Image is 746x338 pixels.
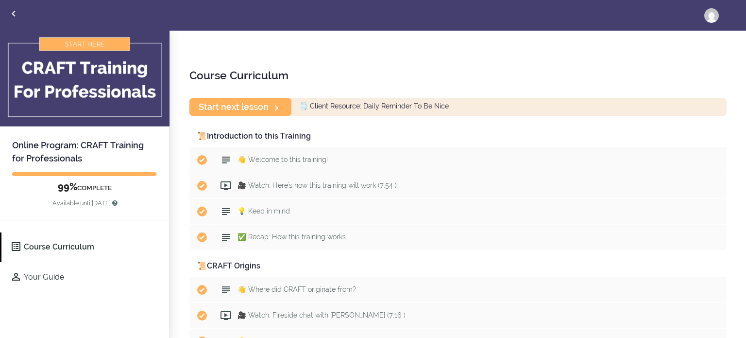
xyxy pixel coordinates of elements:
[189,173,727,198] a: Completed item 🎥 Watch: Here's how this training will work (7:54 )
[237,285,356,293] span: 👋 Where did CRAFT originate from?
[237,156,328,163] span: 👋 Welcome to this training!
[189,255,727,277] div: 📜CRAFT Origins
[12,194,157,208] p: Available until
[92,199,111,207] span: [DATE]
[189,225,215,250] span: Completed item
[0,0,27,29] a: Back to courses
[189,277,727,302] a: Completed item 👋 Where did CRAFT originate from?
[189,277,215,302] span: Completed item
[237,181,397,189] span: 🎥 Watch: Here's how this training will work (7:54 )
[704,8,719,23] img: jordan.davis2@nyulangone.org
[237,207,290,215] span: 💡 Keep in mind
[189,199,215,224] span: Completed item
[189,225,727,250] a: Completed item ✅ Recap: How this training works
[189,98,291,115] a: Start next lesson
[189,67,727,84] h2: Course Curriculum
[189,303,215,328] span: Completed item
[1,263,170,292] a: Your Guide
[237,233,346,241] span: ✅ Recap: How this training works
[12,181,157,208] div: COMPLETE
[58,181,77,193] span: 99%
[299,103,449,110] span: 🗒️ Client Resource: Daily Reminder To Be Nice
[8,8,19,19] svg: Back to courses
[189,303,727,328] a: Completed item 🎥 Watch: Fireside chat with [PERSON_NAME] (7:16 )
[237,311,406,319] span: 🎥 Watch: Fireside chat with [PERSON_NAME] (7:16 )
[189,125,727,147] div: 📜Introduction to this Training
[189,147,727,173] a: Completed item 👋 Welcome to this training!
[189,199,727,224] a: Completed item 💡 Keep in mind
[1,232,170,262] a: Course Curriculum
[189,173,215,198] span: Completed item
[189,147,215,173] span: Completed item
